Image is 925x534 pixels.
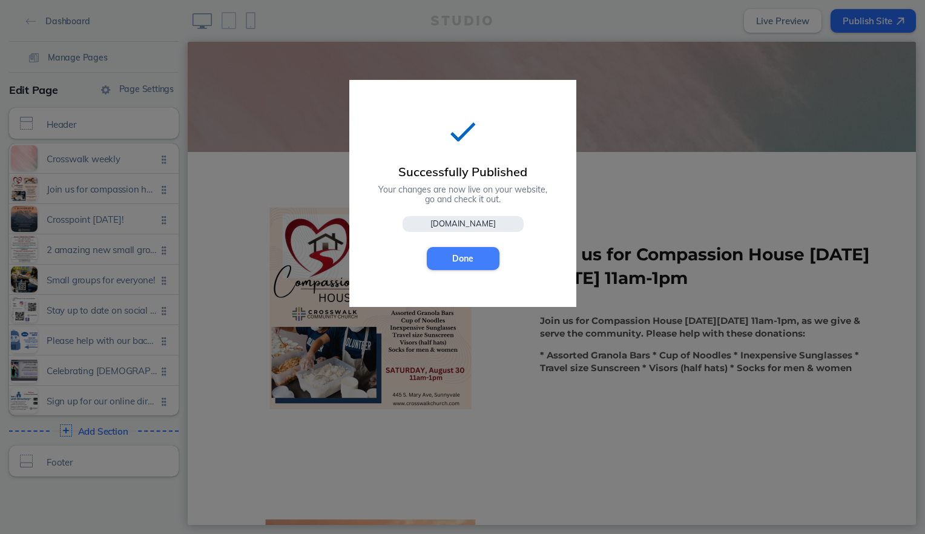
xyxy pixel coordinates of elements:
[29,53,39,62] img: icon-pages@2x.png
[352,273,673,297] strong: Join us for Compassion House [DATE][DATE] 11am-1pm, as we give & serve the community. Please help...
[349,165,576,179] div: Successfully Published
[352,201,682,248] p: Join us for Compassion House [DATE][DATE] 11am-1pm
[831,9,916,33] button: Publish Site
[47,305,157,315] span: Stay up to date on social media
[450,122,476,142] img: icon-check-blue@2x.png
[47,119,157,130] span: Header
[403,216,524,232] a: [DOMAIN_NAME]
[60,424,72,437] img: icon-section-type-add@2x.png
[164,306,166,315] img: icon-vertical-dots@2x.png
[162,276,164,285] img: icon-vertical-dots@2x.png
[47,154,157,164] span: Crosswalk weekly
[162,337,164,346] img: icon-vertical-dots@2x.png
[744,9,821,33] a: Live Preview
[119,84,174,94] span: Page Settings
[47,366,157,376] span: Celebrating [DEMOGRAPHIC_DATA]
[20,117,33,130] img: icon-section-type-header@2x.png
[164,155,166,164] img: icon-vertical-dots@2x.png
[164,216,166,225] img: icon-vertical-dots@2x.png
[47,184,157,194] span: Join us for compassion house [DATE][DATE] 11am-1pm
[164,246,166,255] img: icon-vertical-dots@2x.png
[193,13,212,29] img: icon-desktop@2x.png
[162,306,164,315] img: icon-vertical-dots@2x.png
[20,455,33,467] img: icon-section-type-footer@2x.png
[47,335,157,346] span: Please help with our backpack drive!
[897,18,904,25] img: icon-arrow-ne@2x.png
[164,185,166,194] img: icon-vertical-dots@2x.png
[101,85,110,94] img: icon-gear@2x.png
[47,275,157,285] span: Small groups for everyone!
[364,185,561,204] div: Your changes are now live on your website, go and check it out.
[47,165,319,369] img: 9KPog+AAAABklEQVQDADd40mPmyQXhAAAAAElFTkSuQmCC
[45,16,90,27] span: Dashboard
[162,216,164,225] img: icon-vertical-dots@2x.png
[162,246,164,255] img: icon-vertical-dots@2x.png
[164,337,166,346] img: icon-vertical-dots@2x.png
[47,245,157,255] span: 2 amazing new small groups available! sign up [DATE]! [DOMAIN_NAME]
[47,214,157,225] span: Crosspoint [DATE]!
[26,18,36,25] img: icon-back-arrow@2x.png
[48,52,108,63] span: Manage Pages
[222,12,236,29] img: icon-tablet@2x.png
[47,457,157,467] span: Footer
[47,396,157,406] span: Sign up for our online directory
[162,367,164,376] img: icon-vertical-dots@2x.png
[427,247,499,270] button: Done
[162,185,164,194] img: icon-vertical-dots@2x.png
[246,12,255,29] img: icon-phone@2x.png
[164,397,166,406] img: icon-vertical-dots@2x.png
[9,79,179,102] div: Edit Page
[162,397,164,406] img: icon-vertical-dots@2x.png
[78,426,128,437] span: Add Section
[164,367,166,376] img: icon-vertical-dots@2x.png
[164,276,166,285] img: icon-vertical-dots@2x.png
[352,308,671,332] strong: * Assorted Granola Bars * Cup of Noodles * Inexpensive Sunglasses * Travel size Sunscreen * Visor...
[162,155,164,164] img: icon-vertical-dots@2x.png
